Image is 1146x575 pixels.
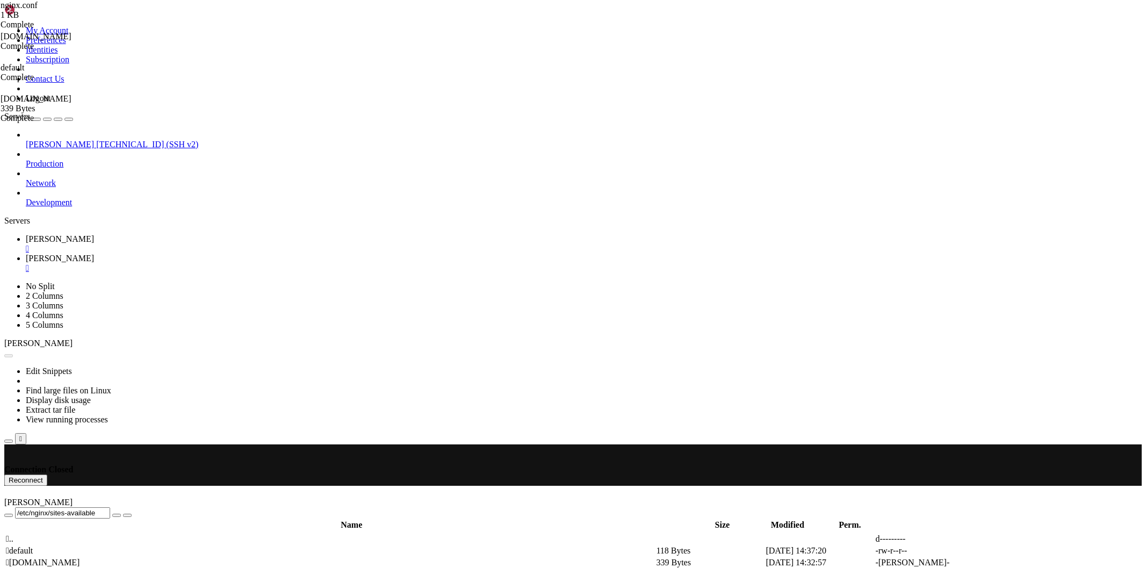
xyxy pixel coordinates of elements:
[1,63,24,72] span: default
[1,94,71,103] span: [DOMAIN_NAME]
[1,41,107,51] div: Complete
[1,1,38,10] span: nginx.conf
[1,94,107,113] span: ryx.lol
[1,1,107,20] span: nginx.conf
[1,32,71,41] span: ryx.lol
[1,104,107,113] div: 339 Bytes
[1,73,107,82] div: Complete
[1,20,107,30] div: Complete
[1,10,107,20] div: 1 KB
[1,32,71,41] span: [DOMAIN_NAME]
[1,113,107,123] div: Complete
